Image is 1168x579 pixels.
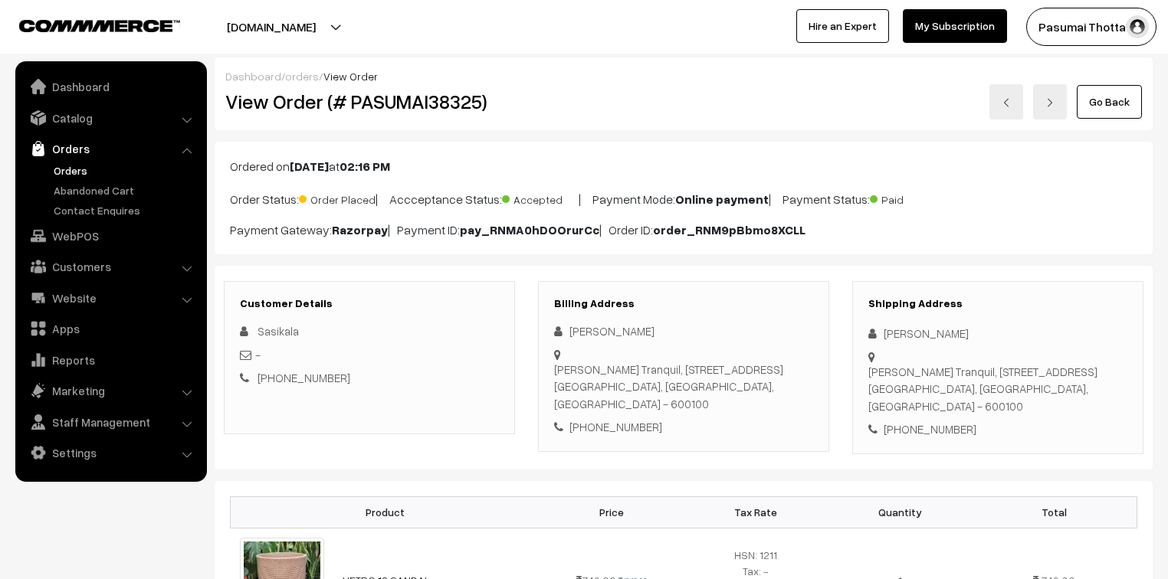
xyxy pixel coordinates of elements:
a: WebPOS [19,222,202,250]
div: [PHONE_NUMBER] [868,420,1127,438]
a: Dashboard [225,70,281,83]
th: Quantity [828,496,972,528]
a: [PHONE_NUMBER] [258,371,350,384]
a: Reports [19,346,202,374]
a: Hire an Expert [796,9,889,43]
img: left-arrow.png [1002,98,1011,107]
a: Marketing [19,377,202,404]
b: [DATE] [290,159,329,174]
div: / / [225,68,1142,84]
span: Paid [870,188,947,208]
a: Orders [19,135,202,162]
a: Customers [19,253,202,280]
a: Apps [19,315,202,342]
th: Price [540,496,684,528]
th: Product [231,496,540,528]
div: [PERSON_NAME] [868,325,1127,342]
a: Abandoned Cart [50,182,202,198]
a: COMMMERCE [19,15,153,34]
a: Staff Management [19,408,202,436]
b: Online payment [675,191,769,207]
button: Pasumai Thotta… [1026,8,1157,46]
a: Website [19,284,202,312]
b: pay_RNMA0hDOOrurCc [460,222,599,237]
span: Order Placed [299,188,376,208]
span: Accepted [502,188,579,208]
th: Tax Rate [684,496,828,528]
div: [PHONE_NUMBER] [554,418,813,436]
p: Ordered on at [230,157,1137,175]
a: orders [285,70,319,83]
img: user [1126,15,1149,38]
div: [PERSON_NAME] Tranquil, [STREET_ADDRESS] [GEOGRAPHIC_DATA], [GEOGRAPHIC_DATA], [GEOGRAPHIC_DATA] ... [554,361,813,413]
th: Total [972,496,1137,528]
h2: View Order (# PASUMAI38325) [225,90,516,113]
span: HSN: 1211 Tax: - [734,548,777,577]
a: Go Back [1077,85,1142,119]
span: View Order [323,70,378,83]
a: Orders [50,162,202,178]
h3: Shipping Address [868,297,1127,310]
a: Dashboard [19,73,202,100]
b: 02:16 PM [340,159,390,174]
div: [PERSON_NAME] [554,322,813,340]
button: [DOMAIN_NAME] [173,8,369,46]
a: Contact Enquires [50,202,202,218]
div: - [240,346,499,364]
b: order_RNM9pBbmo8XCLL [653,222,805,237]
img: right-arrow.png [1045,98,1055,107]
span: Sasikala [258,324,299,338]
div: [PERSON_NAME] Tranquil, [STREET_ADDRESS] [GEOGRAPHIC_DATA], [GEOGRAPHIC_DATA], [GEOGRAPHIC_DATA] ... [868,363,1127,415]
a: Settings [19,439,202,466]
h3: Billing Address [554,297,813,310]
h3: Customer Details [240,297,499,310]
b: Razorpay [332,222,388,237]
img: COMMMERCE [19,20,180,31]
a: Catalog [19,104,202,132]
p: Order Status: | Accceptance Status: | Payment Mode: | Payment Status: [230,188,1137,208]
p: Payment Gateway: | Payment ID: | Order ID: [230,221,1137,239]
a: My Subscription [903,9,1007,43]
